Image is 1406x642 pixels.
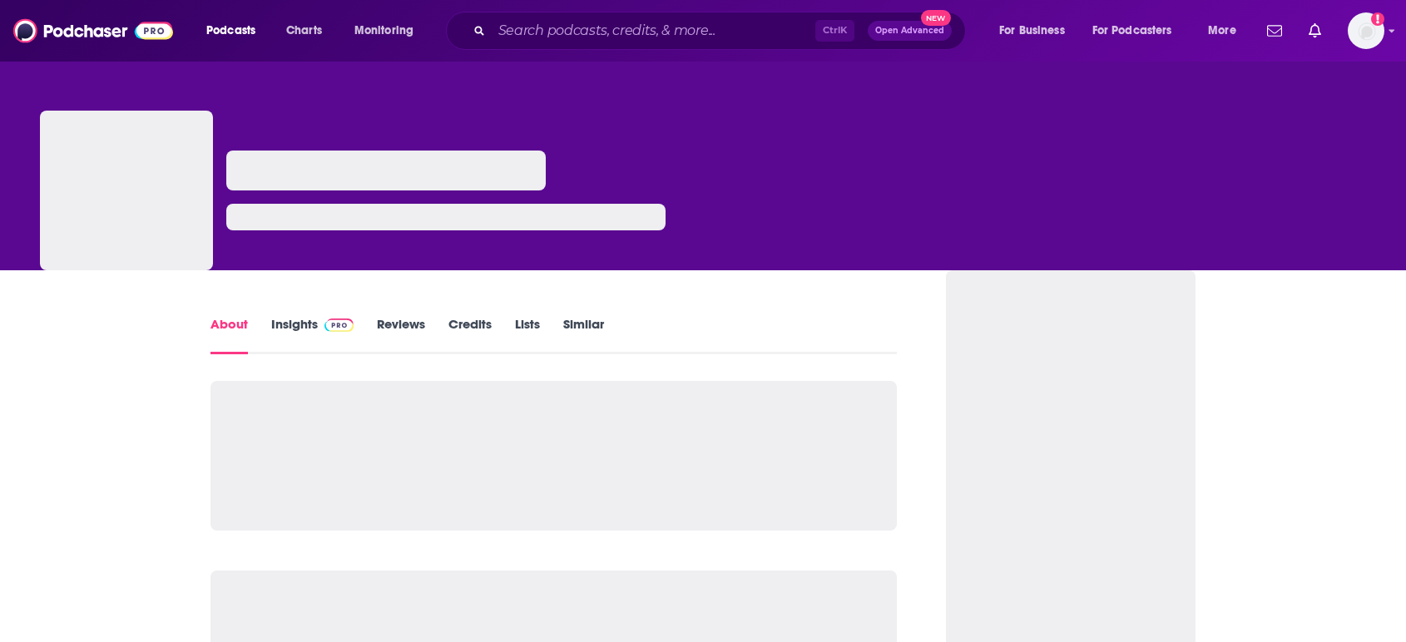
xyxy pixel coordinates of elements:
span: For Business [999,19,1065,42]
span: For Podcasters [1092,19,1172,42]
a: About [210,316,248,354]
span: New [921,10,951,26]
a: Show notifications dropdown [1260,17,1289,45]
input: Search podcasts, credits, & more... [492,17,815,44]
span: Monitoring [354,19,413,42]
img: User Profile [1348,12,1384,49]
button: open menu [195,17,277,44]
a: Credits [448,316,492,354]
button: Show profile menu [1348,12,1384,49]
span: More [1208,19,1236,42]
button: Open AdvancedNew [868,21,952,41]
div: Search podcasts, credits, & more... [462,12,982,50]
span: Podcasts [206,19,255,42]
a: Reviews [377,316,425,354]
button: open menu [988,17,1086,44]
a: Show notifications dropdown [1302,17,1328,45]
a: Charts [275,17,332,44]
a: Similar [563,316,604,354]
a: InsightsPodchaser Pro [271,316,354,354]
img: Podchaser - Follow, Share and Rate Podcasts [13,15,173,47]
button: open menu [1196,17,1257,44]
span: Ctrl K [815,20,854,42]
span: Open Advanced [875,27,944,35]
img: Podchaser Pro [324,319,354,332]
button: open menu [1082,17,1196,44]
a: Lists [515,316,540,354]
span: Charts [286,19,322,42]
span: Logged in as notablypr2 [1348,12,1384,49]
svg: Add a profile image [1371,12,1384,26]
button: open menu [343,17,435,44]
